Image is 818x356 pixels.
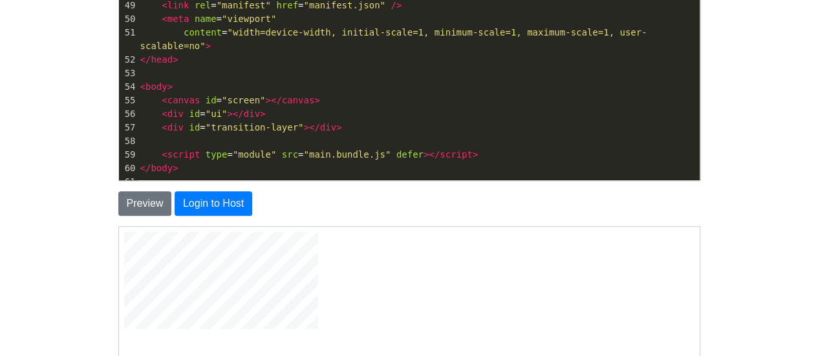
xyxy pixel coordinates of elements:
[162,14,167,24] span: <
[140,14,277,24] span: =
[119,94,138,107] div: 55
[167,14,189,24] span: meta
[173,54,178,65] span: >
[140,163,151,173] span: </
[145,81,167,92] span: body
[195,14,217,24] span: name
[162,149,167,160] span: <
[303,149,391,160] span: "main.bundle.js"
[119,26,138,39] div: 51
[320,122,336,132] span: div
[140,149,479,160] span: = =
[167,109,184,119] span: div
[119,12,138,26] div: 50
[162,95,167,105] span: <
[119,121,138,134] div: 57
[140,81,145,92] span: <
[175,191,252,216] button: Login to Host
[282,149,298,160] span: src
[233,149,276,160] span: "module"
[140,27,647,51] span: =
[206,95,217,105] span: id
[244,109,260,119] span: div
[119,80,138,94] div: 54
[336,122,341,132] span: >
[167,95,200,105] span: canvas
[189,109,200,119] span: id
[440,149,473,160] span: script
[140,95,320,105] span: =
[189,122,200,132] span: id
[119,134,138,148] div: 58
[206,41,211,51] span: >
[260,109,265,119] span: >
[206,122,304,132] span: "transition-layer"
[151,163,173,173] span: body
[140,109,266,119] span: =
[162,109,167,119] span: <
[140,54,151,65] span: </
[222,14,276,24] span: "viewport"
[282,95,315,105] span: canvas
[119,175,138,189] div: 61
[119,67,138,80] div: 53
[167,149,200,160] span: script
[314,95,319,105] span: >
[424,149,440,160] span: ></
[151,54,173,65] span: head
[473,149,478,160] span: >
[140,122,342,132] span: =
[173,163,178,173] span: >
[167,81,173,92] span: >
[167,122,184,132] span: div
[303,122,319,132] span: ></
[265,95,281,105] span: ></
[140,27,647,51] span: "width=device-width, initial-scale=1, minimum-scale=1, maximum-scale=1, user-scalable=no"
[184,27,222,37] span: content
[396,149,424,160] span: defer
[206,149,228,160] span: type
[227,109,243,119] span: ></
[119,162,138,175] div: 60
[222,95,265,105] span: "screen"
[119,53,138,67] div: 52
[162,122,167,132] span: <
[118,191,172,216] button: Preview
[119,107,138,121] div: 56
[206,109,228,119] span: "ui"
[119,148,138,162] div: 59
